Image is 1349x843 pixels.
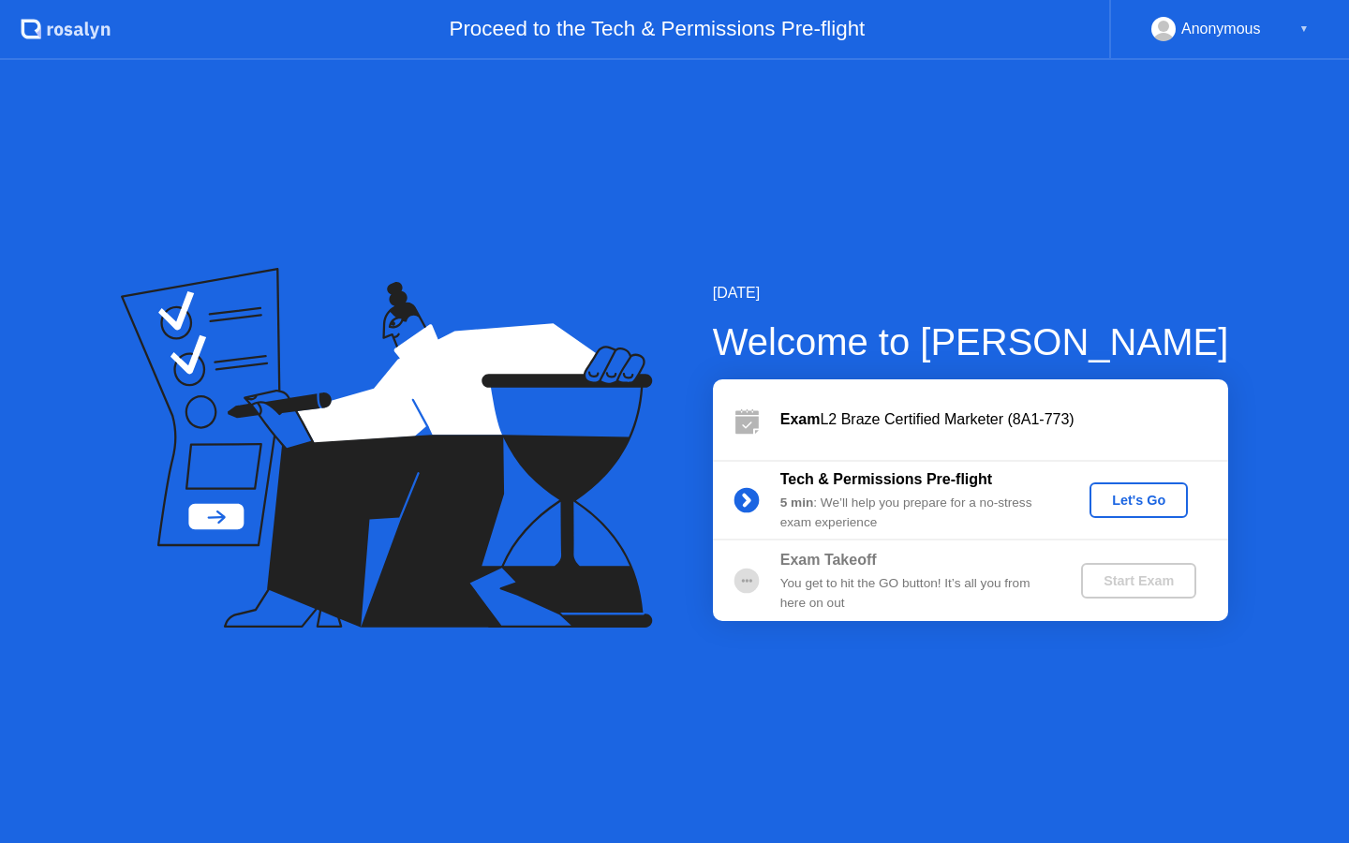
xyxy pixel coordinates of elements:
b: Exam Takeoff [780,552,877,568]
div: : We’ll help you prepare for a no-stress exam experience [780,494,1050,532]
button: Let's Go [1090,482,1188,518]
b: 5 min [780,495,814,510]
button: Start Exam [1081,563,1196,599]
div: Welcome to [PERSON_NAME] [713,314,1229,370]
div: Let's Go [1097,493,1180,508]
b: Tech & Permissions Pre-flight [780,471,992,487]
div: L2 Braze Certified Marketer (8A1-773) [780,408,1228,431]
div: You get to hit the GO button! It’s all you from here on out [780,574,1050,613]
div: ▼ [1299,17,1309,41]
div: [DATE] [713,282,1229,304]
div: Start Exam [1089,573,1189,588]
div: Anonymous [1181,17,1261,41]
b: Exam [780,411,821,427]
